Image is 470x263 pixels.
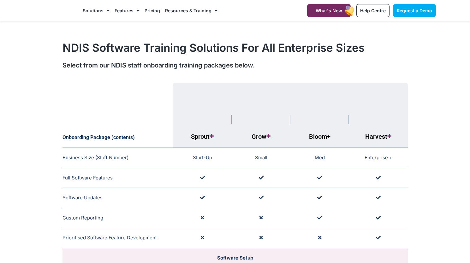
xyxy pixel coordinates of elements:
[356,4,390,17] a: Help Centre
[62,208,173,228] td: Custom Reporting
[191,133,214,140] span: Sprout
[393,4,436,17] a: Request a Demo
[217,255,253,261] span: Software Setup
[62,61,408,70] div: Select from our NDIS staff onboarding training packages below.
[349,148,408,168] td: Enterprise +
[307,4,351,17] a: What's New
[266,131,271,141] span: +
[232,148,290,168] td: Small
[397,8,432,13] span: Request a Demo
[173,148,232,168] td: Start-Up
[316,8,342,13] span: What's New
[327,133,330,140] span: +
[62,188,173,208] td: Software Updates
[300,91,339,130] img: svg+xml;nitro-empty-id=NjQxOjcyMA==-1;base64,PHN2ZyB2aWV3Qm94PSIwIDAgMTIzIDEyMiIgd2lkdGg9IjEyMyIg...
[62,83,173,148] th: Onboarding Package (contents)
[34,6,76,15] img: CareMaster Logo
[367,89,389,129] img: svg+xml;nitro-empty-id=NjQxOjk1OQ==-1;base64,PHN2ZyB2aWV3Qm94PSIwIDAgNjkgMTI4IiB3aWR0aD0iNjkiIGhl...
[360,8,386,13] span: Help Centre
[252,133,271,140] span: Grow
[62,41,408,54] h1: NDIS Software Training Solutions For All Enterprise Sizes
[242,102,281,129] img: svg+xml;nitro-empty-id=NjQxOjQ1NA==-1;base64,PHN2ZyB2aWV3Qm94PSIwIDAgMTIzIDg1IiB3aWR0aD0iMTIzIiBo...
[62,155,128,161] span: Business Size (Staff Number)
[309,133,330,140] span: Bloom
[290,148,349,168] td: Med
[62,175,113,181] span: Full Software Features
[62,228,173,248] td: Prioritised Software Feature Development
[387,131,391,141] span: +
[210,131,214,141] span: +
[365,133,391,140] span: Harvest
